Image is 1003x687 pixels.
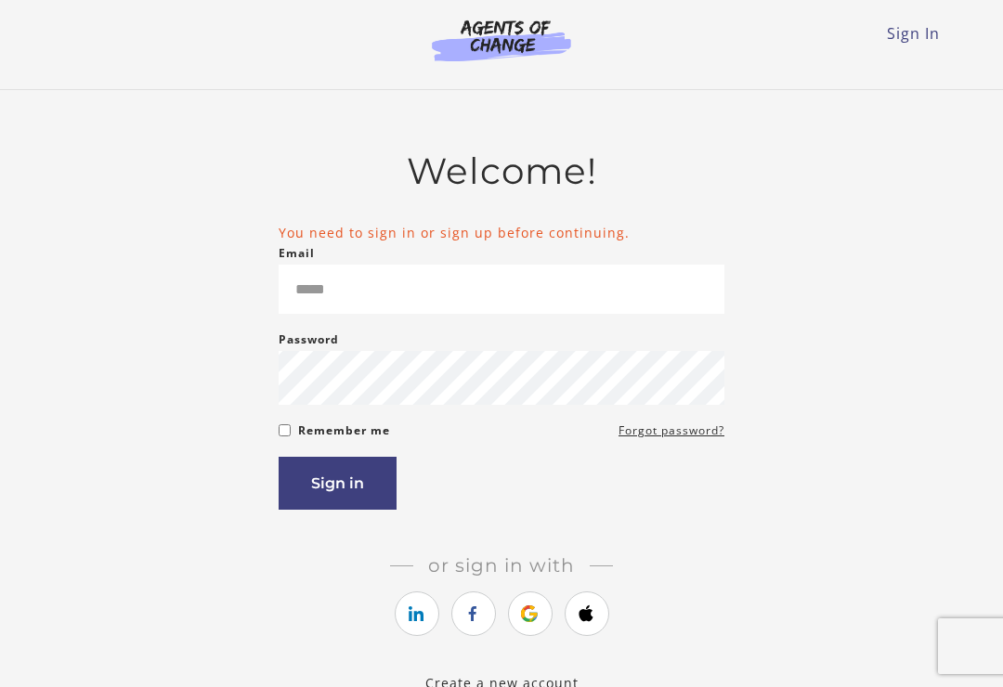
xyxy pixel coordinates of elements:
a: https://courses.thinkific.com/users/auth/linkedin?ss%5Breferral%5D=&ss%5Buser_return_to%5D=%2Fcou... [395,591,439,636]
span: Or sign in with [413,554,590,577]
a: https://courses.thinkific.com/users/auth/facebook?ss%5Breferral%5D=&ss%5Buser_return_to%5D=%2Fcou... [451,591,496,636]
button: Sign in [279,457,397,510]
a: https://courses.thinkific.com/users/auth/google?ss%5Breferral%5D=&ss%5Buser_return_to%5D=%2Fcours... [508,591,553,636]
img: Agents of Change Logo [412,19,591,61]
a: Forgot password? [619,420,724,442]
li: You need to sign in or sign up before continuing. [279,223,724,242]
h2: Welcome! [279,149,724,193]
label: Password [279,329,339,351]
a: https://courses.thinkific.com/users/auth/apple?ss%5Breferral%5D=&ss%5Buser_return_to%5D=%2Fcourse... [565,591,609,636]
label: Email [279,242,315,265]
label: Remember me [298,420,390,442]
a: Sign In [887,23,940,44]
